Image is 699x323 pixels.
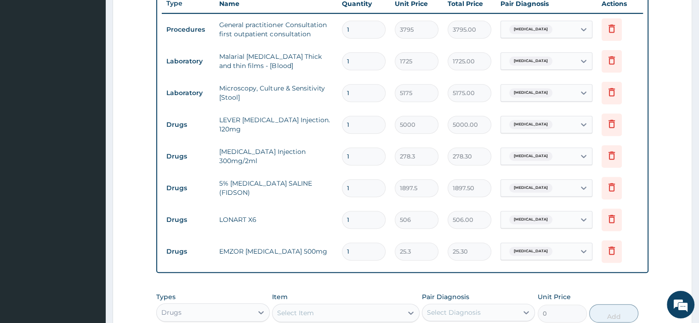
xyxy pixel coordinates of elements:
[162,116,215,133] td: Drugs
[427,308,481,317] div: Select Diagnosis
[589,304,638,323] button: Add
[215,16,337,43] td: General practitioner Consultation first outpatient consultation
[162,148,215,165] td: Drugs
[509,88,552,97] span: [MEDICAL_DATA]
[156,293,176,301] label: Types
[162,211,215,228] td: Drugs
[215,174,337,202] td: 5% [MEDICAL_DATA] SALINE (FIDSON)
[272,292,288,301] label: Item
[162,21,215,38] td: Procedures
[509,57,552,66] span: [MEDICAL_DATA]
[48,51,154,63] div: Chat with us now
[215,242,337,261] td: EMZOR [MEDICAL_DATA] 500mg
[215,79,337,107] td: Microscopy, Culture & Sensitivity [Stool]
[509,215,552,224] span: [MEDICAL_DATA]
[277,308,314,317] div: Select Item
[509,120,552,129] span: [MEDICAL_DATA]
[215,210,337,229] td: LONART X6
[422,292,469,301] label: Pair Diagnosis
[162,180,215,197] td: Drugs
[162,53,215,70] td: Laboratory
[5,221,175,253] textarea: Type your message and hit 'Enter'
[509,152,552,161] span: [MEDICAL_DATA]
[509,247,552,256] span: [MEDICAL_DATA]
[538,292,571,301] label: Unit Price
[162,243,215,260] td: Drugs
[17,46,37,69] img: d_794563401_company_1708531726252_794563401
[215,111,337,138] td: LEVER [MEDICAL_DATA] Injection. 120mg
[162,85,215,102] td: Laboratory
[161,308,182,317] div: Drugs
[509,25,552,34] span: [MEDICAL_DATA]
[509,183,552,193] span: [MEDICAL_DATA]
[215,47,337,75] td: Malarial [MEDICAL_DATA] Thick and thin films - [Blood]
[151,5,173,27] div: Minimize live chat window
[215,142,337,170] td: [MEDICAL_DATA] Injection 300mg/2ml
[53,101,127,193] span: We're online!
